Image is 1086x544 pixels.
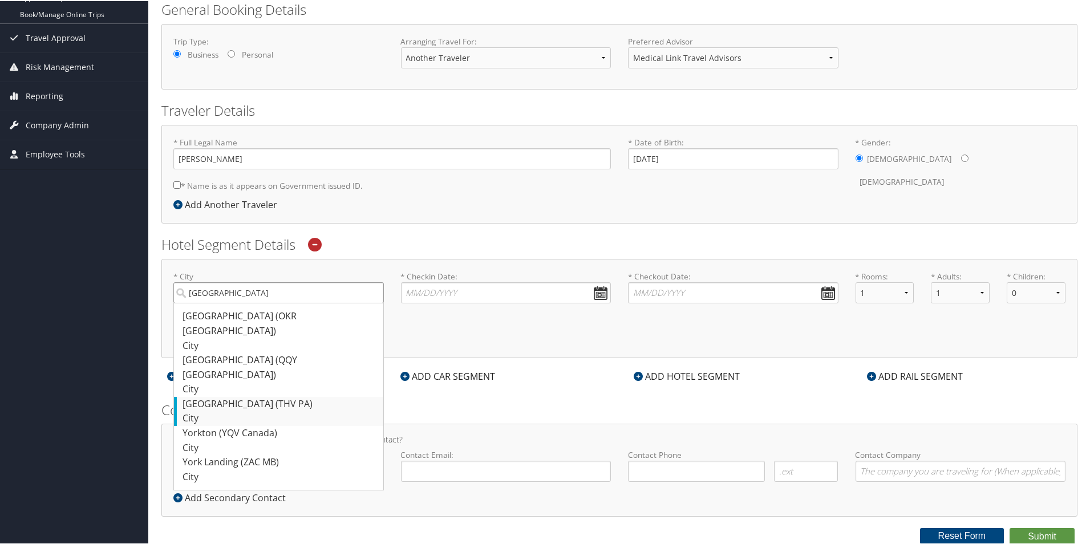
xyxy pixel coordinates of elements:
[173,136,611,168] label: * Full Legal Name
[1007,270,1065,281] label: * Children:
[183,381,378,396] div: City
[183,308,378,337] div: [GEOGRAPHIC_DATA] (OKR [GEOGRAPHIC_DATA])
[856,136,1066,192] label: * Gender:
[628,281,838,302] input: * Checkout Date:
[26,52,94,80] span: Risk Management
[173,174,363,195] label: * Name is as it appears on Government issued ID.
[1010,527,1075,544] button: Submit
[183,454,378,469] div: York Landing (ZAC MB)
[401,35,611,46] label: Arranging Travel For:
[628,448,838,460] label: Contact Phone
[26,139,85,168] span: Employee Tools
[161,100,1077,119] h2: Traveler Details
[856,460,1066,481] input: Contact Company
[401,448,611,481] label: Contact Email:
[173,435,1065,442] h4: If we have questions, who would be the best person to contact?
[183,352,378,381] div: [GEOGRAPHIC_DATA] (QQY [GEOGRAPHIC_DATA])
[628,368,745,382] div: ADD HOTEL SEGMENT
[628,35,838,46] label: Preferred Advisor
[173,490,291,504] div: Add Secondary Contact
[173,314,1065,320] h6: Additional Options:
[26,110,89,139] span: Company Admin
[173,147,611,168] input: * Full Legal Name
[856,448,1066,481] label: Contact Company
[173,180,181,188] input: * Name is as it appears on Government issued ID.
[183,440,378,454] div: City
[183,469,378,484] div: City
[161,368,264,382] div: ADD AIR SEGMENT
[26,81,63,109] span: Reporting
[628,136,838,168] label: * Date of Birth:
[173,281,384,302] input: [GEOGRAPHIC_DATA] (OKR [GEOGRAPHIC_DATA])City[GEOGRAPHIC_DATA] (QQY [GEOGRAPHIC_DATA])City[GEOGRA...
[161,234,1077,253] h2: Hotel Segment Details
[183,425,378,440] div: Yorkton (YQV Canada)
[173,270,384,302] label: * City
[860,170,945,192] label: [DEMOGRAPHIC_DATA]
[401,281,611,302] input: * Checkin Date:
[173,35,384,46] label: Trip Type:
[173,337,1065,345] h5: * Denotes required field
[920,527,1004,543] button: Reset Form
[868,147,952,169] label: [DEMOGRAPHIC_DATA]
[183,338,378,352] div: City
[401,460,611,481] input: Contact Email:
[26,23,86,51] span: Travel Approval
[188,48,218,59] label: Business
[242,48,273,59] label: Personal
[774,460,838,481] input: .ext
[183,396,378,411] div: [GEOGRAPHIC_DATA] (THV PA)
[931,270,990,281] label: * Adults:
[401,270,611,302] label: * Checkin Date:
[161,399,1077,419] h2: Contact Details:
[395,368,501,382] div: ADD CAR SEGMENT
[183,410,378,425] div: City
[173,197,283,210] div: Add Another Traveler
[861,368,969,382] div: ADD RAIL SEGMENT
[856,270,914,281] label: * Rooms:
[628,147,838,168] input: * Date of Birth:
[856,153,863,161] input: * Gender:[DEMOGRAPHIC_DATA][DEMOGRAPHIC_DATA]
[628,270,838,302] label: * Checkout Date:
[961,153,969,161] input: * Gender:[DEMOGRAPHIC_DATA][DEMOGRAPHIC_DATA]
